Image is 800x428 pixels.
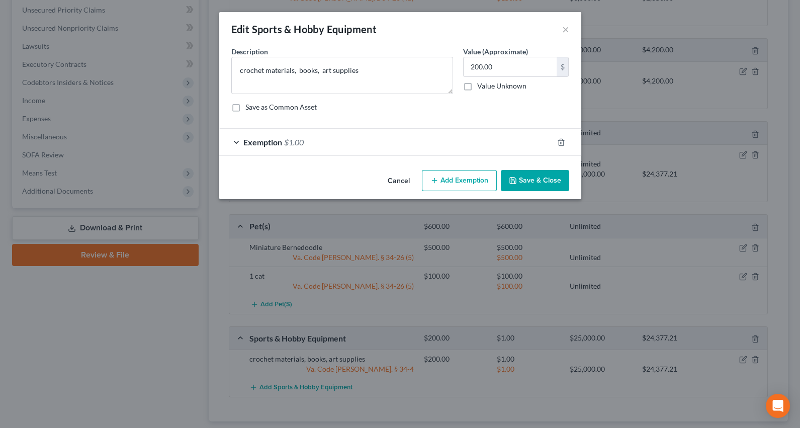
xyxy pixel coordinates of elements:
[464,57,557,76] input: 0.00
[562,23,569,35] button: ×
[243,137,282,147] span: Exemption
[284,137,304,147] span: $1.00
[463,46,528,57] label: Value (Approximate)
[245,102,317,112] label: Save as Common Asset
[231,47,268,56] span: Description
[766,394,790,418] div: Open Intercom Messenger
[380,171,418,191] button: Cancel
[231,22,377,36] div: Edit Sports & Hobby Equipment
[501,170,569,191] button: Save & Close
[557,57,569,76] div: $
[477,81,526,91] label: Value Unknown
[422,170,497,191] button: Add Exemption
